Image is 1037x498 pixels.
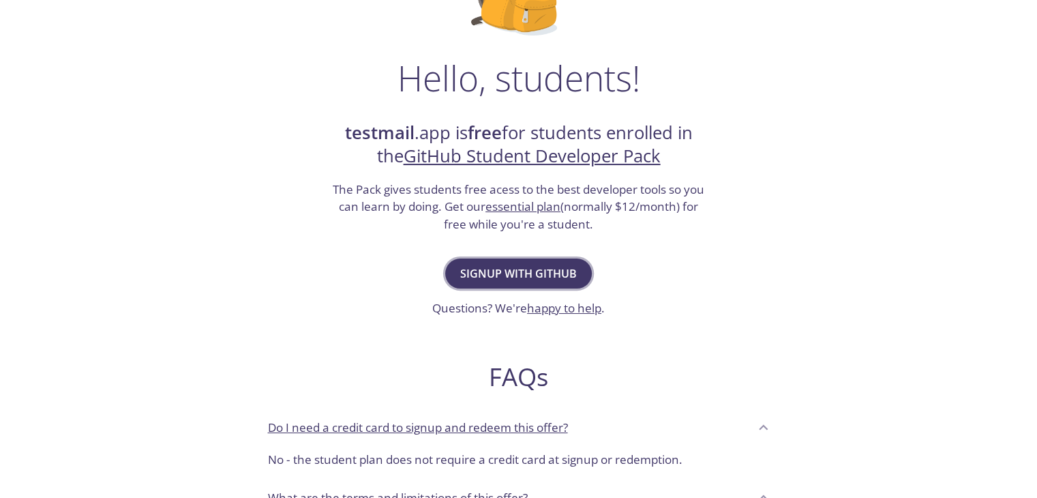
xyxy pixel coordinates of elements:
[404,144,661,168] a: GitHub Student Developer Pack
[468,121,502,145] strong: free
[331,181,706,233] h3: The Pack gives students free acess to the best developer tools so you can learn by doing. Get our...
[527,300,601,316] a: happy to help
[445,259,592,289] button: Signup with GitHub
[460,264,577,283] span: Signup with GitHub
[268,451,770,469] p: No - the student plan does not require a credit card at signup or redemption.
[331,121,706,169] h2: .app is for students enrolled in the
[485,199,560,214] a: essential plan
[345,121,415,145] strong: testmail
[397,57,640,98] h1: Hello, students!
[268,419,568,437] p: Do I need a credit card to signup and redeem this offer?
[257,445,781,480] div: Do I need a credit card to signup and redeem this offer?
[257,362,781,392] h2: FAQs
[432,299,605,317] h3: Questions? We're .
[257,409,781,445] div: Do I need a credit card to signup and redeem this offer?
